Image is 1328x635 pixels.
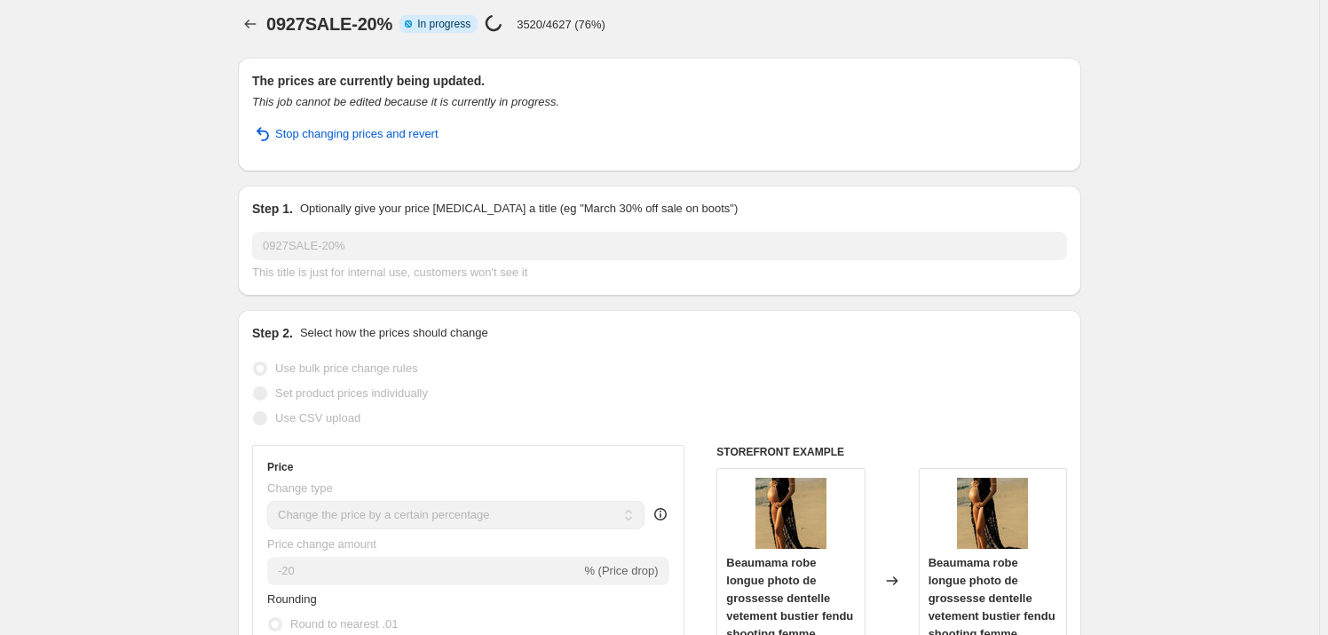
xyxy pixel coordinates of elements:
[238,12,263,36] button: Price change jobs
[275,361,417,375] span: Use bulk price change rules
[417,17,470,31] span: In progress
[957,478,1028,549] img: 10107506562-1_80x.jpg
[517,18,605,31] p: 3520/4627 (76%)
[267,537,376,551] span: Price change amount
[252,324,293,342] h2: Step 2.
[755,478,826,549] img: 10107506562-1_80x.jpg
[290,617,398,631] span: Round to nearest .01
[252,200,293,218] h2: Step 1.
[252,72,1067,90] h2: The prices are currently being updated.
[300,200,738,218] p: Optionally give your price [MEDICAL_DATA] a title (eg "March 30% off sale on boots")
[275,125,439,143] span: Stop changing prices and revert
[584,564,658,577] span: % (Price drop)
[252,95,559,108] i: This job cannot be edited because it is currently in progress.
[267,481,333,495] span: Change type
[716,445,1067,459] h6: STOREFRONT EXAMPLE
[267,592,317,606] span: Rounding
[652,505,669,523] div: help
[241,120,449,148] button: Stop changing prices and revert
[267,557,581,585] input: -15
[252,232,1067,260] input: 30% off holiday sale
[275,386,428,400] span: Set product prices individually
[300,324,488,342] p: Select how the prices should change
[275,411,360,425] span: Use CSV upload
[266,14,392,34] span: 0927SALE-20%
[252,266,527,279] span: This title is just for internal use, customers won't see it
[267,460,293,474] h3: Price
